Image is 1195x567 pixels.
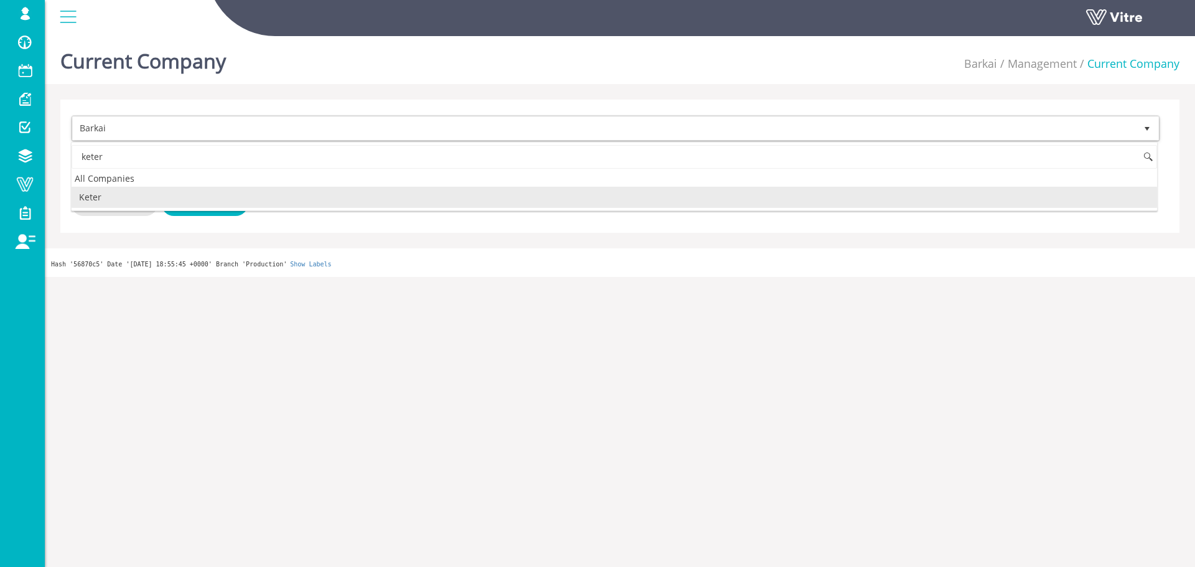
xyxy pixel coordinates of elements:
li: Keter [72,187,1157,208]
div: All Companies [72,170,1157,187]
li: Current Company [1077,56,1179,72]
span: Hash '56870c5' Date '[DATE] 18:55:45 +0000' Branch 'Production' [51,261,287,268]
a: Barkai [964,56,997,71]
span: Barkai [73,117,1136,139]
span: select [1136,117,1158,140]
li: Management [997,56,1077,72]
a: Show Labels [290,261,331,268]
h1: Current Company [60,31,226,84]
